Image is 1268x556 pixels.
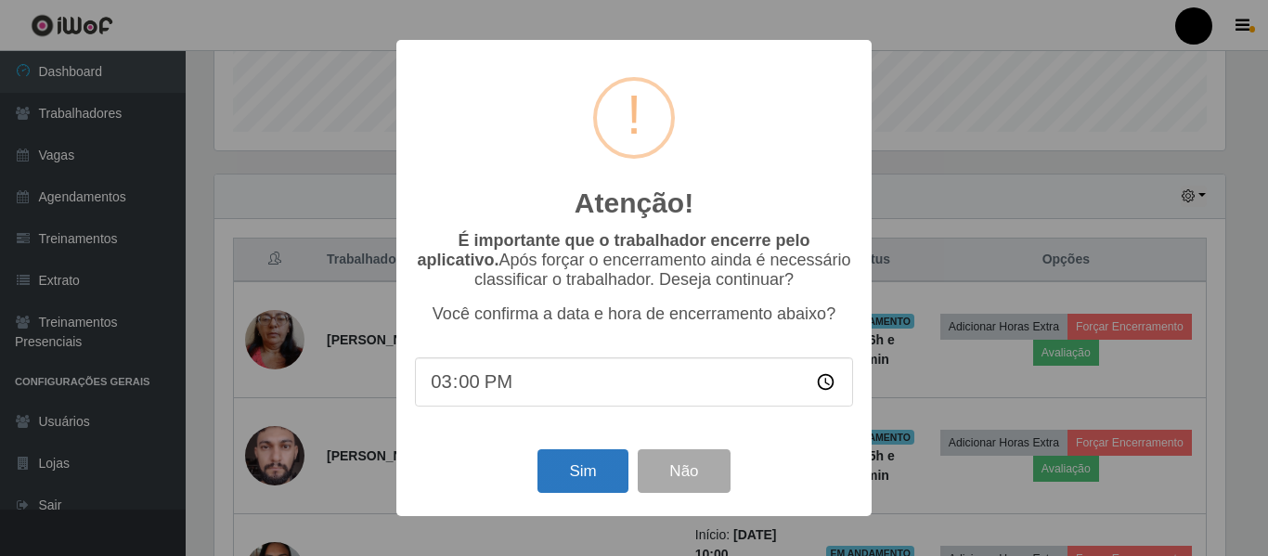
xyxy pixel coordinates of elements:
h2: Atenção! [575,187,693,220]
p: Após forçar o encerramento ainda é necessário classificar o trabalhador. Deseja continuar? [415,231,853,290]
button: Não [638,449,730,493]
button: Sim [537,449,628,493]
p: Você confirma a data e hora de encerramento abaixo? [415,304,853,324]
b: É importante que o trabalhador encerre pelo aplicativo. [417,231,809,269]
